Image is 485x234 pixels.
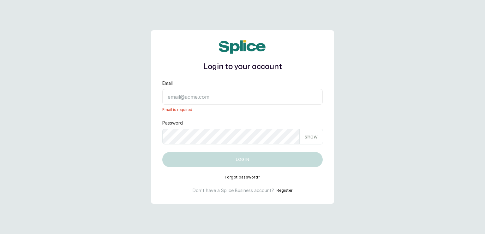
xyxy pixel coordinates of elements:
[162,152,323,167] button: Log in
[277,187,292,194] button: Register
[305,133,318,140] p: show
[193,187,274,194] p: Don't have a Splice Business account?
[225,175,260,180] button: Forgot password?
[162,107,323,112] span: Email is required
[162,120,183,126] label: Password
[162,80,173,86] label: Email
[162,61,323,73] h1: Login to your account
[162,89,323,105] input: email@acme.com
